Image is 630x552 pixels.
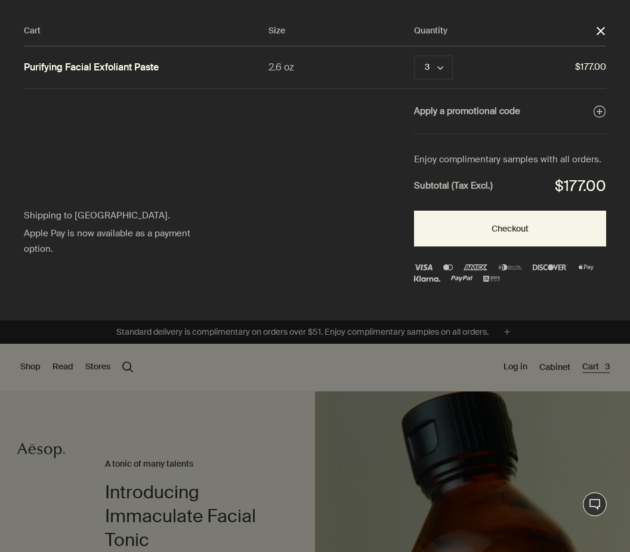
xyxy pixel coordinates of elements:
a: Purifying Facial Exfoliant Paste [24,61,159,74]
div: 2.6 oz [268,59,414,75]
div: Apple Pay is now available as a payment option. [24,226,192,257]
div: $177.00 [555,174,606,199]
img: discover-3 [533,264,568,270]
button: Close [595,26,606,36]
div: Cart [24,24,268,38]
button: Live Assistance [583,492,607,516]
button: Quantity 3 [414,55,453,79]
img: Visa Logo [414,264,433,270]
img: klarna (1) [414,276,440,282]
img: diners-club-international-2 [498,264,522,270]
img: Mastercard Logo [443,264,453,270]
img: Apple Pay [579,264,593,270]
img: PayPal Logo [451,276,472,282]
div: Shipping to [GEOGRAPHIC_DATA]. [24,208,192,224]
button: Checkout [414,211,606,246]
div: Size [268,24,414,38]
img: Amex Logo [464,264,487,270]
strong: Subtotal (Tax Excl.) [414,178,493,194]
button: Apply a promotional code [414,104,606,119]
div: Quantity [414,24,595,38]
span: $177.00 [503,60,606,75]
img: alipay-logo [483,276,500,282]
div: Enjoy complimentary samples with all orders. [414,152,606,168]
